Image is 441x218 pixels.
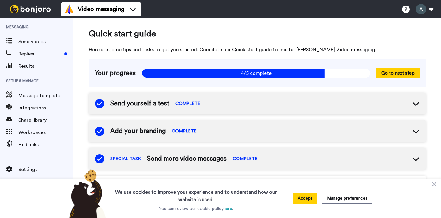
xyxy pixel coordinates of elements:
p: You can review our cookie policy . [159,206,233,212]
img: vm-color.svg [64,4,74,14]
a: here [224,207,232,211]
span: Results [18,63,73,70]
img: bj-logo-header-white.svg [7,5,53,13]
span: Send yourself a test [110,99,169,108]
span: Quick start guide [89,28,426,40]
h3: We use cookies to improve your experience and to understand how our website is used. [109,185,283,203]
span: Your progress [95,69,136,78]
button: Go to next step [376,68,420,78]
span: Workspaces [18,129,73,136]
span: Settings [18,166,73,173]
button: Accept [293,193,317,204]
span: Send more video messages [147,154,227,163]
span: Fallbacks [18,141,73,148]
span: Replies [18,50,62,58]
span: COMPLETE [233,156,258,162]
span: COMPLETE [175,101,200,107]
span: Send videos [18,38,73,45]
span: Video messaging [78,5,124,13]
span: 4/5 complete [142,69,370,78]
span: Here are some tips and tasks to get you started. Complete our Quick start guide to master [PERSON... [89,46,426,53]
span: COMPLETE [172,128,197,134]
span: Integrations [18,104,73,112]
span: SPECIAL TASK [110,156,141,162]
span: Add your branding [110,127,166,136]
img: bear-with-cookie.png [64,169,109,218]
span: Message template [18,92,73,99]
span: Share library [18,117,73,124]
button: Manage preferences [322,193,372,204]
